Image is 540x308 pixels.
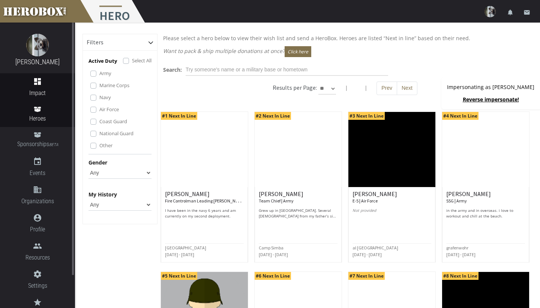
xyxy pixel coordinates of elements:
[273,84,317,91] h6: Results per Page:
[446,198,467,204] small: SSG | Army
[255,112,291,120] span: #2 Next In Line
[442,112,478,120] span: #4 Next In Line
[259,208,337,219] p: Grew up in [GEOGRAPHIC_DATA]. Several [DEMOGRAPHIC_DATA] from my father’s side were in the Army w...
[259,198,294,204] small: Team Chief | Army
[507,9,514,16] i: notifications
[49,142,58,147] small: BETA
[88,57,117,65] p: Active Duty
[163,65,182,74] label: Search:
[99,117,127,125] label: Coast Guard
[165,252,194,257] small: [DATE] - [DATE]
[352,245,398,251] small: al [GEOGRAPHIC_DATA]
[376,82,397,95] button: Prev
[99,81,129,89] label: Marine Corps
[348,112,436,263] a: #3 Next In Line [PERSON_NAME] E-5 | Air Force Not provided al [GEOGRAPHIC_DATA] [DATE] - [DATE]
[348,272,385,280] span: #7 Next In Line
[99,129,133,137] label: National Guard
[161,112,197,120] span: #1 Next In Line
[523,9,530,16] i: email
[254,112,342,263] a: #2 Next In Line [PERSON_NAME] Team Chief | Army Grew up in [GEOGRAPHIC_DATA]. Several [DEMOGRAPHI...
[352,252,382,257] small: [DATE] - [DATE]
[15,58,60,66] a: [PERSON_NAME]
[352,208,431,219] p: Not provided
[88,158,107,167] label: Gender
[163,46,527,57] p: Want to pack & ship multiple donations at once?
[463,96,519,103] a: Reverse impersonate!
[442,272,478,280] span: #8 Next In Line
[352,198,378,204] small: E-5 | Air Force
[99,141,112,149] label: Other
[364,84,367,91] span: |
[165,245,206,251] small: [GEOGRAPHIC_DATA]
[99,93,111,101] label: Navy
[285,46,311,57] button: Click here
[446,208,525,219] p: in the army and in overseas. i love to workout and chill at the beach.
[132,56,151,65] label: Select All
[165,191,244,204] h6: [PERSON_NAME]
[163,34,527,42] p: Please select a hero below to view their wish list and send a HeroBox. Heroes are listed “Next in...
[99,105,119,113] label: Air Force
[442,112,529,263] a: #4 Next In Line [PERSON_NAME] SSG | Army in the army and in overseas. i love to workout and chill...
[446,191,525,204] h6: [PERSON_NAME]
[352,191,431,204] h6: [PERSON_NAME]
[259,191,337,204] h6: [PERSON_NAME]
[259,252,288,257] small: [DATE] - [DATE]
[26,34,49,56] img: image
[165,196,272,204] small: Fire Controlman Leading [PERSON_NAME] Officer | Navy
[348,112,385,120] span: #3 Next In Line
[397,82,417,95] button: Next
[345,84,348,91] span: |
[446,252,475,257] small: [DATE] - [DATE]
[99,69,111,77] label: Army
[255,272,291,280] span: #6 Next In Line
[88,190,117,199] label: My History
[160,112,248,263] a: #1 Next In Line [PERSON_NAME] Fire Controlman Leading [PERSON_NAME] Officer | Navy I have been in...
[186,64,388,76] input: Try someone's name or a military base or hometown
[165,208,244,219] p: I have been in the navy 6 years and am currently on my second deployment.
[259,245,283,251] small: Camp Simba
[446,245,468,251] small: grafenwohr
[161,272,197,280] span: #5 Next In Line
[447,83,534,91] p: Impersonating as [PERSON_NAME]
[87,39,103,46] h6: Filters
[484,6,496,17] img: user-image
